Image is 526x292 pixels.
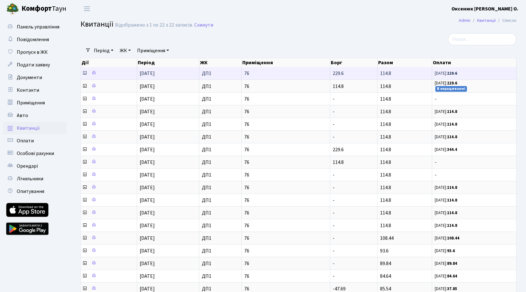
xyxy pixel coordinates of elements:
[333,108,335,115] span: -
[447,210,457,216] b: 114.8
[3,109,66,122] a: Авто
[451,5,518,12] b: Оксенюк [PERSON_NAME] О.
[333,273,335,280] span: -
[3,147,66,160] a: Особові рахунки
[202,261,239,266] span: ДП1
[244,185,328,190] span: 76
[3,59,66,71] a: Подати заявку
[244,71,328,76] span: 76
[242,58,330,67] th: Приміщення
[432,58,517,67] th: Оплати
[17,74,42,81] span: Документи
[140,121,155,128] span: [DATE]
[333,121,335,128] span: -
[435,147,457,152] small: [DATE]:
[3,96,66,109] a: Приміщення
[140,222,155,229] span: [DATE]
[435,160,514,165] span: -
[140,184,155,191] span: [DATE]
[117,45,133,56] a: ЖК
[244,134,328,140] span: 76
[333,159,344,166] span: 114.8
[17,188,44,195] span: Опитування
[140,273,155,280] span: [DATE]
[17,175,43,182] span: Лічильники
[140,197,155,204] span: [DATE]
[140,235,155,242] span: [DATE]
[21,3,66,14] span: Таун
[202,109,239,114] span: ДП1
[435,286,457,292] small: [DATE]:
[496,17,517,24] li: Список
[81,19,113,30] span: Квитанції
[447,185,457,190] b: 114.8
[3,172,66,185] a: Лічильники
[137,58,199,67] th: Період
[435,96,514,102] span: -
[459,17,470,24] a: Admin
[435,197,457,203] small: [DATE]:
[244,198,328,203] span: 76
[435,121,457,127] small: [DATE]:
[140,134,155,140] span: [DATE]
[140,70,155,77] span: [DATE]
[202,274,239,279] span: ДП1
[3,71,66,84] a: Документи
[435,86,467,92] small: В опрацюванні
[333,222,335,229] span: -
[447,248,455,254] b: 93.6
[447,197,457,203] b: 114.8
[333,83,344,90] span: 114.8
[380,222,391,229] span: 114.8
[202,160,239,165] span: ДП1
[447,273,457,279] b: 84.64
[380,171,391,178] span: 114.8
[333,209,335,216] span: -
[17,150,54,157] span: Особові рахунки
[244,109,328,114] span: 76
[91,45,116,56] a: Період
[244,147,328,152] span: 76
[202,122,239,127] span: ДП1
[135,45,172,56] a: Приміщення
[17,125,40,132] span: Квитанції
[244,122,328,127] span: 76
[447,147,457,152] b: 344.4
[333,247,335,254] span: -
[202,134,239,140] span: ДП1
[3,84,66,96] a: Контакти
[244,236,328,241] span: 76
[140,171,155,178] span: [DATE]
[447,134,457,140] b: 114.8
[380,197,391,204] span: 114.8
[202,198,239,203] span: ДП1
[140,260,155,267] span: [DATE]
[435,80,457,86] small: [DATE]:
[449,14,526,27] nav: breadcrumb
[202,71,239,76] span: ДП1
[378,58,432,67] th: Разом
[202,236,239,241] span: ДП1
[17,36,49,43] span: Повідомлення
[17,23,59,30] span: Панель управління
[447,223,457,228] b: 114.8
[202,210,239,215] span: ДП1
[244,286,328,291] span: 76
[202,147,239,152] span: ДП1
[333,171,335,178] span: -
[244,84,328,89] span: 76
[435,248,455,254] small: [DATE]:
[380,247,389,254] span: 93.6
[330,58,378,67] th: Борг
[17,137,34,144] span: Оплати
[202,248,239,253] span: ДП1
[435,261,457,266] small: [DATE]:
[380,83,391,90] span: 114.8
[451,5,518,13] a: Оксенюк [PERSON_NAME] О.
[333,96,335,103] span: -
[435,273,457,279] small: [DATE]:
[244,223,328,228] span: 76
[244,160,328,165] span: 76
[3,134,66,147] a: Оплати
[140,209,155,216] span: [DATE]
